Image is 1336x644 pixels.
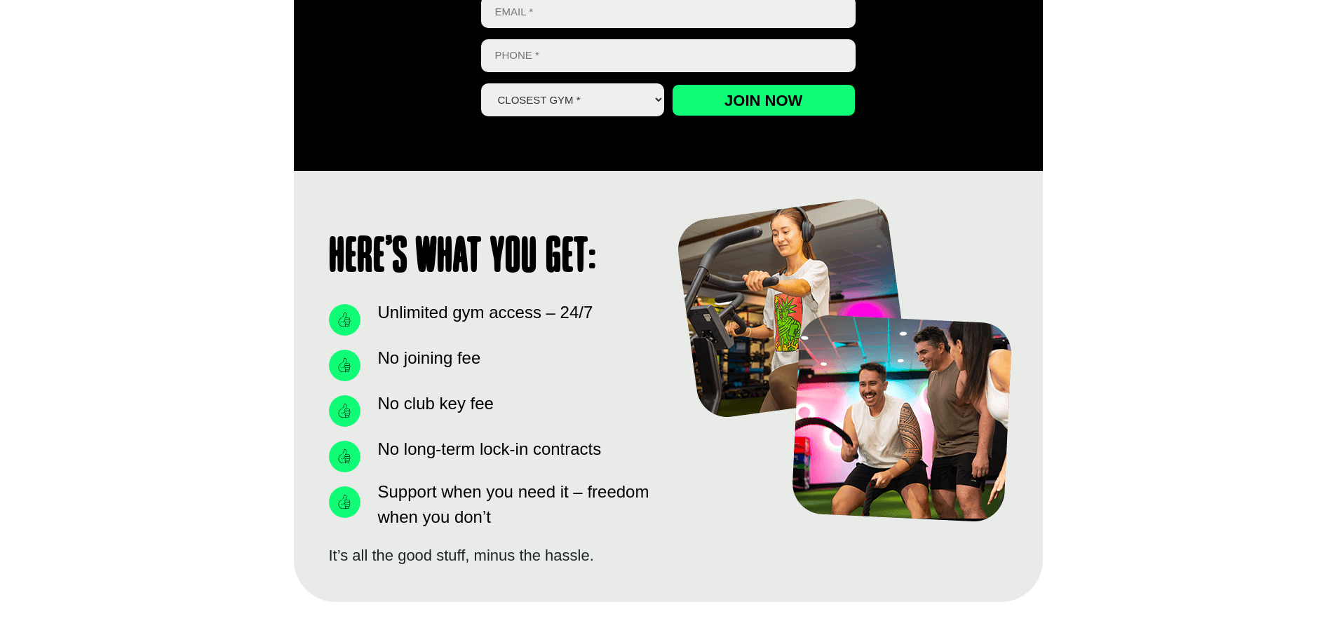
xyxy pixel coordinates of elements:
[678,199,1011,521] img: here-is-what-you-get
[672,84,856,116] input: Join now
[481,39,856,72] input: Phone *
[329,544,654,567] div: It’s all the good stuff, minus the hassle.
[375,391,494,416] span: No club key fee
[375,345,481,371] span: No joining fee
[375,437,602,462] span: No long-term lock-in contracts
[375,300,593,325] span: Unlimited gym access – 24/7
[329,234,654,283] h1: Here’s what you get:
[375,479,654,530] span: Support when you need it – freedom when you don’t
